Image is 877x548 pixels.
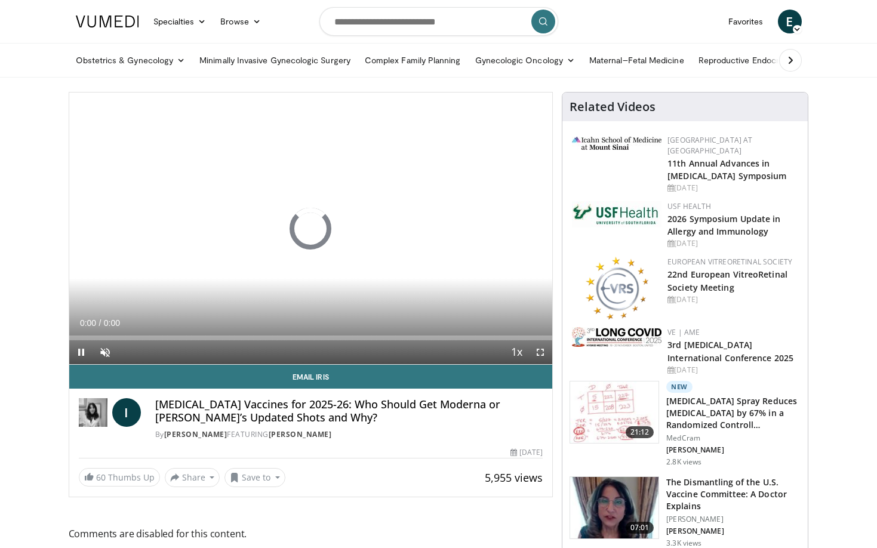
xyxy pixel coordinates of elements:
[79,398,107,427] img: Dr. Iris Gorfinkel
[667,327,700,337] a: VE | AME
[572,137,661,150] img: 3aa743c9-7c3f-4fab-9978-1464b9dbe89c.png.150x105_q85_autocrop_double_scale_upscale_version-0.2.jpg
[164,429,227,439] a: [PERSON_NAME]
[570,381,658,444] img: 500bc2c6-15b5-4613-8fa2-08603c32877b.150x105_q85_crop-smart_upscale.jpg
[778,10,802,33] a: E
[69,340,93,364] button: Pause
[510,447,543,458] div: [DATE]
[192,48,358,72] a: Minimally Invasive Gynecologic Surgery
[485,470,543,485] span: 5,955 views
[667,365,798,375] div: [DATE]
[667,269,787,293] a: 22nd European VitreoRetinal Society Meeting
[528,340,552,364] button: Fullscreen
[468,48,582,72] a: Gynecologic Oncology
[155,398,543,424] h4: [MEDICAL_DATA] Vaccines for 2025-26: Who Should Get Moderna or [PERSON_NAME]’s Updated Shots and ...
[666,457,701,467] p: 2.8K views
[104,318,120,328] span: 0:00
[667,294,798,305] div: [DATE]
[269,429,332,439] a: [PERSON_NAME]
[69,93,553,365] video-js: Video Player
[69,526,553,541] span: Comments are disabled for this content.
[112,398,141,427] a: I
[570,477,658,539] img: bf90d3d8-5314-48e2-9a88-53bc2fed6b7a.150x105_q85_crop-smart_upscale.jpg
[666,515,801,524] p: [PERSON_NAME]
[666,395,801,431] h3: [MEDICAL_DATA] Spray Reduces [MEDICAL_DATA] by 67% in a Randomized Controll…
[358,48,468,72] a: Complex Family Planning
[667,238,798,249] div: [DATE]
[667,201,711,211] a: USF Health
[667,257,792,267] a: European VitreoRetinal Society
[572,327,661,347] img: a2792a71-925c-4fc2-b8ef-8d1b21aec2f7.png.150x105_q85_autocrop_double_scale_upscale_version-0.2.jpg
[213,10,268,33] a: Browse
[626,522,654,534] span: 07:01
[99,318,101,328] span: /
[667,213,780,237] a: 2026 Symposium Update in Allergy and Immunology
[76,16,139,27] img: VuMedi Logo
[666,381,693,393] p: New
[666,538,701,548] p: 3.3K views
[582,48,691,72] a: Maternal–Fetal Medicine
[666,527,801,536] p: [PERSON_NAME]
[666,445,801,455] p: [PERSON_NAME]
[585,257,648,319] img: ee0f788f-b72d-444d-91fc-556bb330ec4c.png.150x105_q85_autocrop_double_scale_upscale_version-0.2.png
[666,476,801,512] h3: The Dismantling of the U.S. Vaccine Committee: A Doctor Explains
[69,335,553,340] div: Progress Bar
[69,48,193,72] a: Obstetrics & Gynecology
[504,340,528,364] button: Playback Rate
[570,100,656,114] h4: Related Videos
[155,429,543,440] div: By FEATURING
[721,10,771,33] a: Favorites
[69,365,553,389] a: Email Iris
[80,318,96,328] span: 0:00
[667,339,793,363] a: 3rd [MEDICAL_DATA] International Conference 2025
[224,468,285,487] button: Save to
[626,426,654,438] span: 21:12
[667,183,798,193] div: [DATE]
[570,381,801,467] a: 21:12 New [MEDICAL_DATA] Spray Reduces [MEDICAL_DATA] by 67% in a Randomized Controll… MedCram [P...
[666,433,801,443] p: MedCram
[79,468,160,487] a: 60 Thumbs Up
[319,7,558,36] input: Search topics, interventions
[96,472,106,483] span: 60
[93,340,117,364] button: Unmute
[667,158,786,181] a: 11th Annual Advances in [MEDICAL_DATA] Symposium
[570,476,801,548] a: 07:01 The Dismantling of the U.S. Vaccine Committee: A Doctor Explains [PERSON_NAME] [PERSON_NAME...
[165,468,220,487] button: Share
[572,201,661,227] img: 6ba8804a-8538-4002-95e7-a8f8012d4a11.png.150x105_q85_autocrop_double_scale_upscale_version-0.2.jpg
[146,10,214,33] a: Specialties
[667,135,752,156] a: [GEOGRAPHIC_DATA] at [GEOGRAPHIC_DATA]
